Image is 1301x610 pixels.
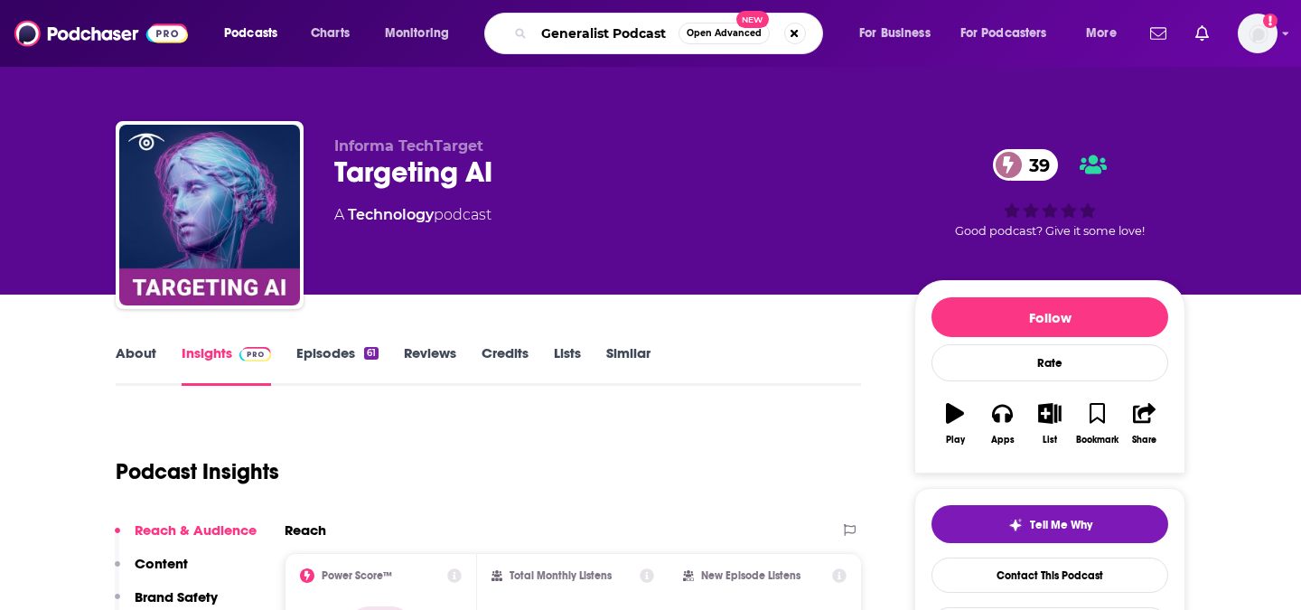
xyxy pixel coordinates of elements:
[679,23,770,44] button: Open AdvancedNew
[1073,19,1139,48] button: open menu
[993,149,1059,181] a: 39
[931,558,1168,593] a: Contact This Podcast
[364,347,379,360] div: 61
[311,21,350,46] span: Charts
[299,19,360,48] a: Charts
[182,344,271,386] a: InsightsPodchaser Pro
[1011,149,1059,181] span: 39
[116,458,279,485] h1: Podcast Insights
[334,204,491,226] div: A podcast
[1076,435,1118,446] div: Bookmark
[115,555,188,588] button: Content
[348,206,434,223] a: Technology
[914,137,1185,249] div: 39Good podcast? Give it some love!
[949,19,1073,48] button: open menu
[554,344,581,386] a: Lists
[1008,518,1023,532] img: tell me why sparkle
[334,137,483,155] span: Informa TechTarget
[1086,21,1117,46] span: More
[404,344,456,386] a: Reviews
[1238,14,1278,53] span: Logged in as Marketing09
[1132,435,1156,446] div: Share
[1143,18,1174,49] a: Show notifications dropdown
[606,344,650,386] a: Similar
[1188,18,1216,49] a: Show notifications dropdown
[296,344,379,386] a: Episodes61
[510,569,612,582] h2: Total Monthly Listens
[135,521,257,539] p: Reach & Audience
[501,13,840,54] div: Search podcasts, credits, & more...
[736,11,769,28] span: New
[960,21,1047,46] span: For Podcasters
[211,19,301,48] button: open menu
[1263,14,1278,28] svg: Add a profile image
[1026,391,1073,456] button: List
[115,521,257,555] button: Reach & Audience
[931,344,1168,381] div: Rate
[119,125,300,305] img: Targeting AI
[1121,391,1168,456] button: Share
[847,19,953,48] button: open menu
[285,521,326,539] h2: Reach
[385,21,449,46] span: Monitoring
[1043,435,1057,446] div: List
[482,344,529,386] a: Credits
[991,435,1015,446] div: Apps
[1073,391,1120,456] button: Bookmark
[224,21,277,46] span: Podcasts
[701,569,800,582] h2: New Episode Listens
[14,16,188,51] img: Podchaser - Follow, Share and Rate Podcasts
[931,505,1168,543] button: tell me why sparkleTell Me Why
[955,224,1145,238] span: Good podcast? Give it some love!
[1238,14,1278,53] img: User Profile
[978,391,1025,456] button: Apps
[534,19,679,48] input: Search podcasts, credits, & more...
[931,391,978,456] button: Play
[372,19,473,48] button: open menu
[859,21,931,46] span: For Business
[239,347,271,361] img: Podchaser Pro
[116,344,156,386] a: About
[135,588,218,605] p: Brand Safety
[1030,518,1092,532] span: Tell Me Why
[322,569,392,582] h2: Power Score™
[687,29,762,38] span: Open Advanced
[946,435,965,446] div: Play
[135,555,188,572] p: Content
[1238,14,1278,53] button: Show profile menu
[931,297,1168,337] button: Follow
